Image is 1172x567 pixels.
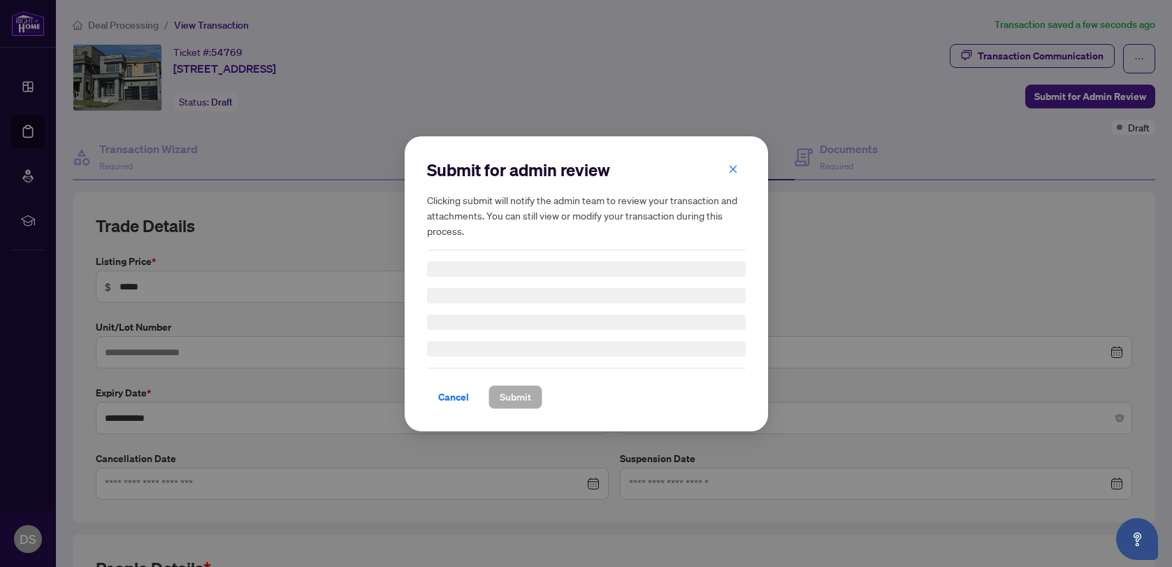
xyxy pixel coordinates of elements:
[427,385,480,409] button: Cancel
[427,192,746,238] h5: Clicking submit will notify the admin team to review your transaction and attachments. You can st...
[489,385,542,409] button: Submit
[728,164,738,173] span: close
[438,386,469,408] span: Cancel
[427,159,746,181] h2: Submit for admin review
[1116,518,1158,560] button: Open asap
